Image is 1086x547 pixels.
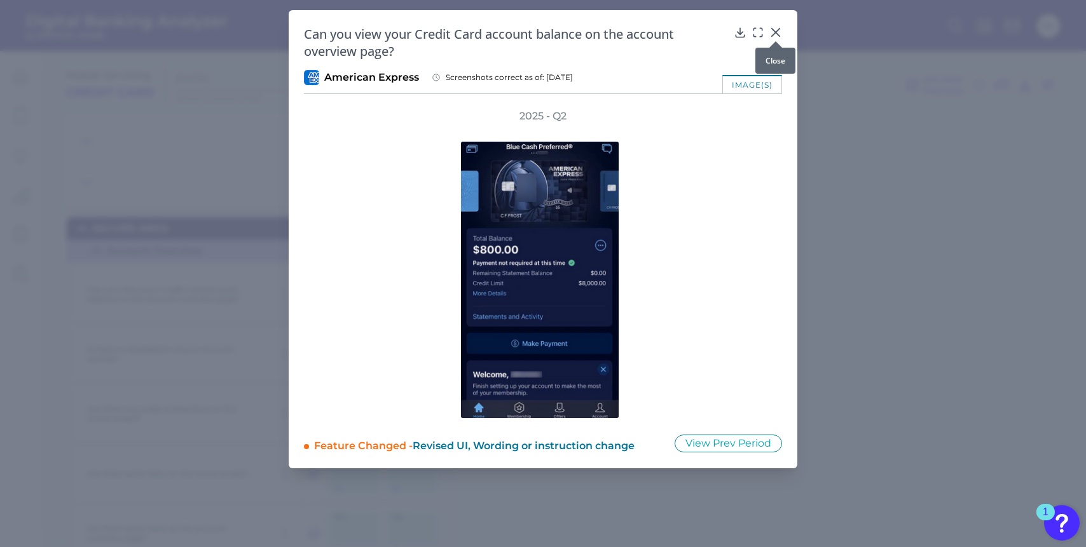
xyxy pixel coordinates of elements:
button: Open Resource Center, 1 new notification [1044,505,1080,541]
div: image(s) [722,75,782,93]
div: 1 [1043,512,1048,529]
h2: Can you view your Credit Card account balance on the account overview page? [304,25,729,60]
div: Close [755,48,795,74]
span: Screenshots correct as of: [DATE] [446,72,573,83]
img: American Express [304,70,319,85]
img: 3077-01-American-Express-US-2025-Q2-CC-MOS.png [460,141,619,419]
h3: 2025 - Q2 [519,109,567,123]
span: Revised UI, Wording or instruction change [413,440,635,452]
span: American Express [324,71,419,84]
button: View Prev Period [675,435,782,452]
div: Feature Changed - [314,434,657,453]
